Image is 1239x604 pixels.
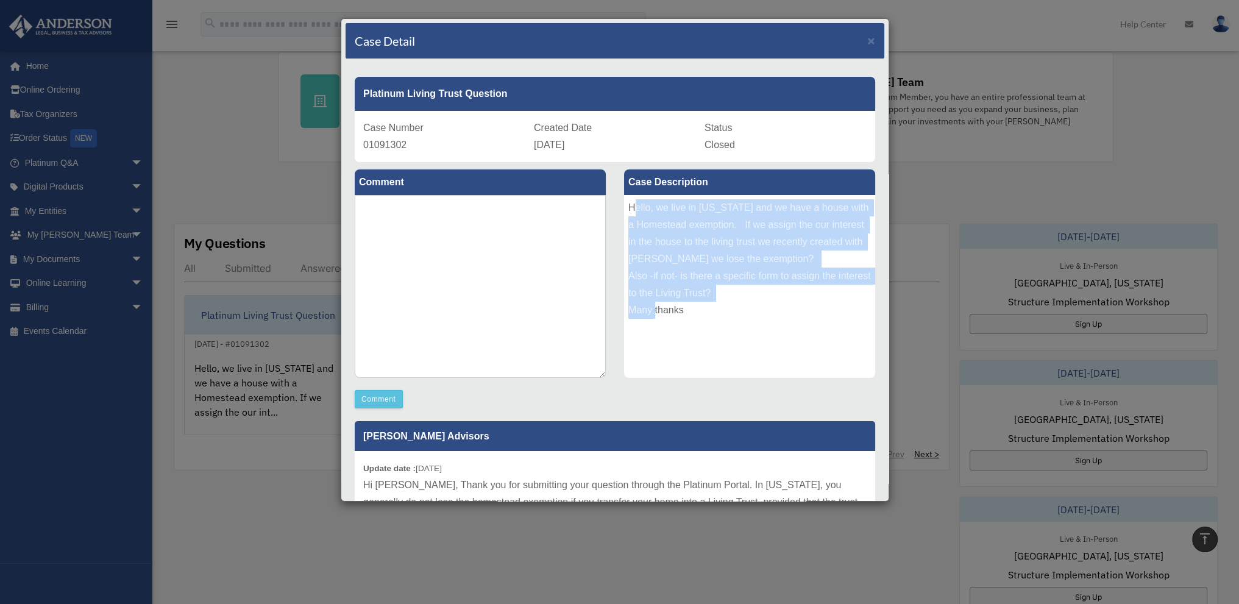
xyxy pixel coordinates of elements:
span: Case Number [363,123,424,133]
div: Hello, we live in [US_STATE] and we have a house with a Homestead exemption. If we assign the our... [624,195,875,378]
small: [DATE] [363,464,442,473]
h4: Case Detail [355,32,415,49]
b: Update date : [363,464,416,473]
div: Platinum Living Trust Question [355,77,875,111]
span: × [867,34,875,48]
label: Case Description [624,169,875,195]
span: [DATE] [534,140,564,150]
p: [PERSON_NAME] Advisors [355,421,875,451]
span: Status [705,123,732,133]
button: Comment [355,390,403,408]
label: Comment [355,169,606,195]
span: Closed [705,140,735,150]
span: 01091302 [363,140,406,150]
span: Created Date [534,123,592,133]
button: Close [867,34,875,47]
